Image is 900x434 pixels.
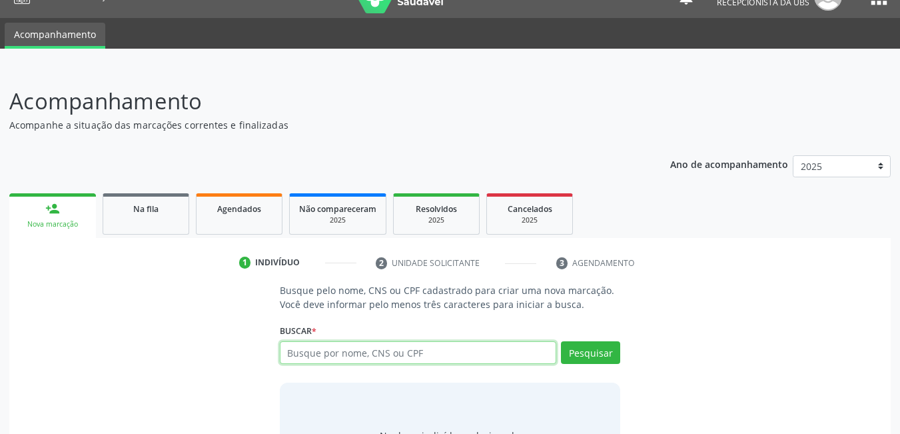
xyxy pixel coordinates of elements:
[508,203,552,215] span: Cancelados
[217,203,261,215] span: Agendados
[403,215,470,225] div: 2025
[9,85,626,118] p: Acompanhamento
[416,203,457,215] span: Resolvidos
[5,23,105,49] a: Acompanhamento
[299,203,376,215] span: Não compareceram
[299,215,376,225] div: 2025
[561,341,620,364] button: Pesquisar
[255,257,300,269] div: Indivíduo
[45,201,60,216] div: person_add
[19,219,87,229] div: Nova marcação
[280,283,621,311] p: Busque pelo nome, CNS ou CPF cadastrado para criar uma nova marcação. Você deve informar pelo men...
[9,118,626,132] p: Acompanhe a situação das marcações correntes e finalizadas
[133,203,159,215] span: Na fila
[239,257,251,269] div: 1
[670,155,788,172] p: Ano de acompanhamento
[496,215,563,225] div: 2025
[280,321,316,341] label: Buscar
[280,341,557,364] input: Busque por nome, CNS ou CPF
